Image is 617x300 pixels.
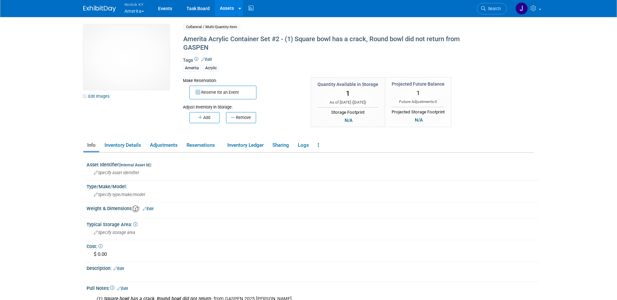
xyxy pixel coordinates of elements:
[94,192,145,197] span: Specify type/make/model
[113,266,124,271] a: Edit
[515,2,528,15] img: Jamie Dunn
[346,90,350,97] span: 1
[94,230,135,235] span: Specify storage area
[317,107,378,116] div: Storage Footprint
[87,283,539,292] div: Pull Notes:
[189,86,256,99] button: Reserve for an Event
[94,170,139,175] span: Specify asset identifier
[294,140,313,151] a: Logs
[87,182,539,190] div: Type/Make/Model:
[268,140,293,151] a: Sharing
[101,140,145,151] a: Inventory Details
[343,117,354,124] div: N/A
[117,286,128,291] a: Edit
[317,100,378,105] div: As of [DATE] ( )
[353,100,365,105] span: [DATE]
[201,57,212,62] a: Edit
[87,204,539,212] div: Weight & Dimensions
[392,99,445,105] div: Future Adjustments:
[87,160,539,168] div: Asset Identifier :
[119,163,151,167] small: (Internal Asset Id)
[132,205,139,212] img: Asset Weight and Dimensions
[392,107,445,115] div: Projected Storage Footprint
[223,140,267,151] a: Inventory Ledger
[477,3,507,14] a: Search
[91,249,534,259] div: $ 0.00
[83,140,99,151] a: Info
[183,65,201,72] div: Amerita
[143,207,154,211] a: Edit
[183,99,301,110] div: Adjust Inventory in Storage:
[146,140,181,151] a: Adjustments
[486,6,501,11] span: Search
[183,77,301,84] div: Make Reservation:
[392,81,445,87] div: Projected Future Balance
[317,81,378,88] div: Quantity Available in Storage
[189,112,219,123] button: Add
[203,65,219,72] div: Acrylic
[435,99,437,104] span: 0
[226,112,256,123] button: Remove
[87,242,539,250] div: Cost:
[416,89,420,97] span: 1
[181,33,480,53] div: Amerita Acrylic Container Set #2 - (1) Square bowl has a crack, Round bowl did not return from GA...
[87,263,539,272] div: Description:
[83,25,170,90] img: View Images
[87,222,138,227] span: Typical Storage Area:
[413,116,425,124] div: N/A
[83,92,112,100] a: Edit Images
[183,140,222,151] a: Reservations
[183,57,480,76] div: Tags
[83,6,116,12] img: ExhibitDay
[183,24,240,30] span: Collateral / Multi-Quantity Item
[124,1,144,8] span: Nimlok KY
